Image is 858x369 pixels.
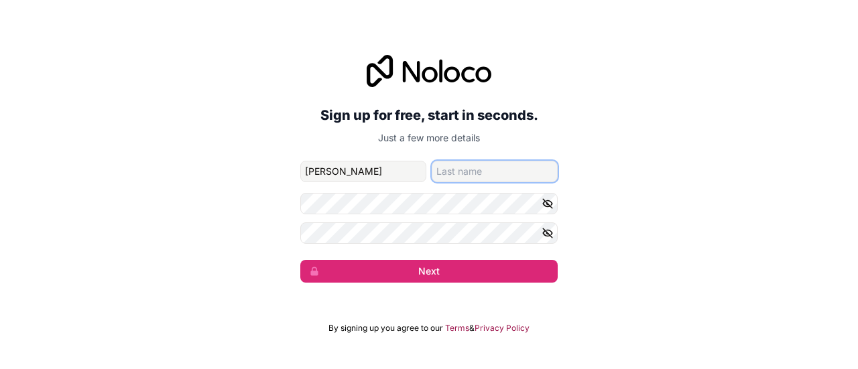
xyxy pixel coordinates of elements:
[300,222,558,244] input: Confirm password
[469,323,475,334] span: &
[432,161,558,182] input: family-name
[300,193,558,214] input: Password
[328,323,443,334] span: By signing up you agree to our
[475,323,530,334] a: Privacy Policy
[445,323,469,334] a: Terms
[300,131,558,145] p: Just a few more details
[300,103,558,127] h2: Sign up for free, start in seconds.
[300,260,558,283] button: Next
[300,161,426,182] input: given-name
